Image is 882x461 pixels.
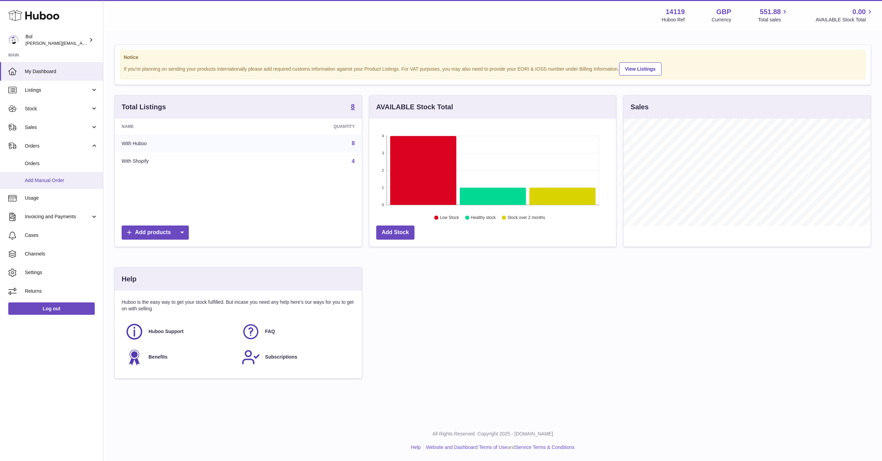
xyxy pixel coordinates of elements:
[25,40,175,46] span: [PERSON_NAME][EMAIL_ADDRESS][PERSON_NAME][DOMAIN_NAME]
[25,269,98,276] span: Settings
[242,322,351,341] a: FAQ
[426,444,507,450] a: Website and Dashboard Terms of Use
[124,61,862,76] div: If you're planning on sending your products internationally please add required customs informati...
[758,7,789,23] a: 551.88 Total sales
[125,348,235,367] a: Benefits
[712,17,731,23] div: Currency
[352,140,355,146] a: 8
[382,168,384,172] text: 2
[662,17,685,23] div: Huboo Ref
[115,152,248,170] td: With Shopify
[507,216,545,220] text: Stock over 2 months
[351,103,355,111] a: 8
[382,151,384,155] text: 3
[25,87,91,93] span: Listings
[25,33,88,47] div: Bol
[440,216,459,220] text: Low Stock
[124,54,862,61] strong: Notice
[619,62,661,76] a: View Listings
[148,328,184,335] span: Huboo Support
[758,17,789,23] span: Total sales
[8,35,19,45] img: Scott.Sutcliffe@bolfoods.com
[265,354,297,360] span: Subscriptions
[115,134,248,152] td: With Huboo
[423,444,574,451] li: and
[666,7,685,17] strong: 14119
[248,119,361,134] th: Quantity
[25,251,98,257] span: Channels
[351,103,355,110] strong: 8
[376,102,453,112] h3: AVAILABLE Stock Total
[852,7,866,17] span: 0.00
[816,7,874,23] a: 0.00 AVAILABLE Stock Total
[716,7,731,17] strong: GBP
[382,134,384,138] text: 4
[122,274,136,284] h3: Help
[25,143,91,149] span: Orders
[25,213,91,220] span: Invoicing and Payments
[25,106,91,112] span: Stock
[25,177,98,184] span: Add Manual Order
[25,160,98,167] span: Orders
[25,232,98,239] span: Cases
[8,302,95,315] a: Log out
[25,68,98,75] span: My Dashboard
[471,216,496,220] text: Healthy stock
[122,226,189,240] a: Add products
[242,348,351,367] a: Subscriptions
[25,288,98,294] span: Returns
[352,158,355,164] a: 4
[816,17,874,23] span: AVAILABLE Stock Total
[25,124,91,131] span: Sales
[760,7,781,17] span: 551.88
[122,102,166,112] h3: Total Listings
[515,444,575,450] a: Service Terms & Conditions
[115,119,248,134] th: Name
[382,203,384,207] text: 0
[122,299,355,312] p: Huboo is the easy way to get your stock fulfilled. But incase you need any help here's our ways f...
[148,354,167,360] span: Benefits
[411,444,421,450] a: Help
[109,431,876,437] p: All Rights Reserved. Copyright 2025 - [DOMAIN_NAME]
[125,322,235,341] a: Huboo Support
[382,186,384,190] text: 1
[25,195,98,201] span: Usage
[630,102,648,112] h3: Sales
[265,328,275,335] span: FAQ
[376,226,414,240] a: Add Stock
